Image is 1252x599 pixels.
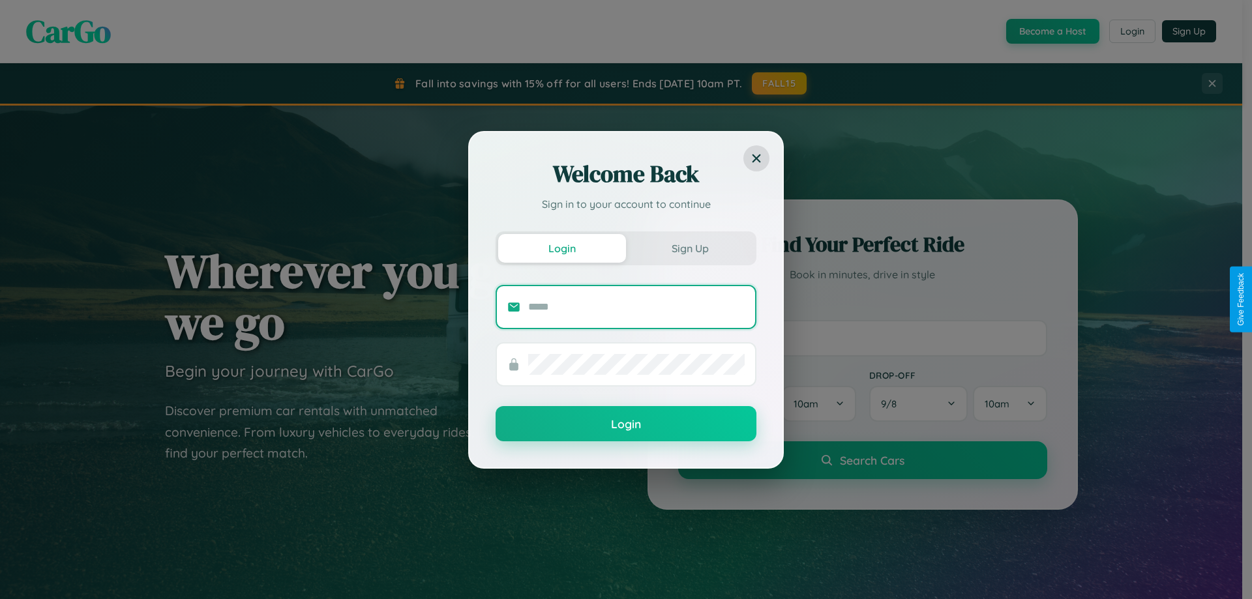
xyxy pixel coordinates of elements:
[1236,273,1245,326] div: Give Feedback
[496,406,756,441] button: Login
[496,158,756,190] h2: Welcome Back
[626,234,754,263] button: Sign Up
[498,234,626,263] button: Login
[496,196,756,212] p: Sign in to your account to continue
